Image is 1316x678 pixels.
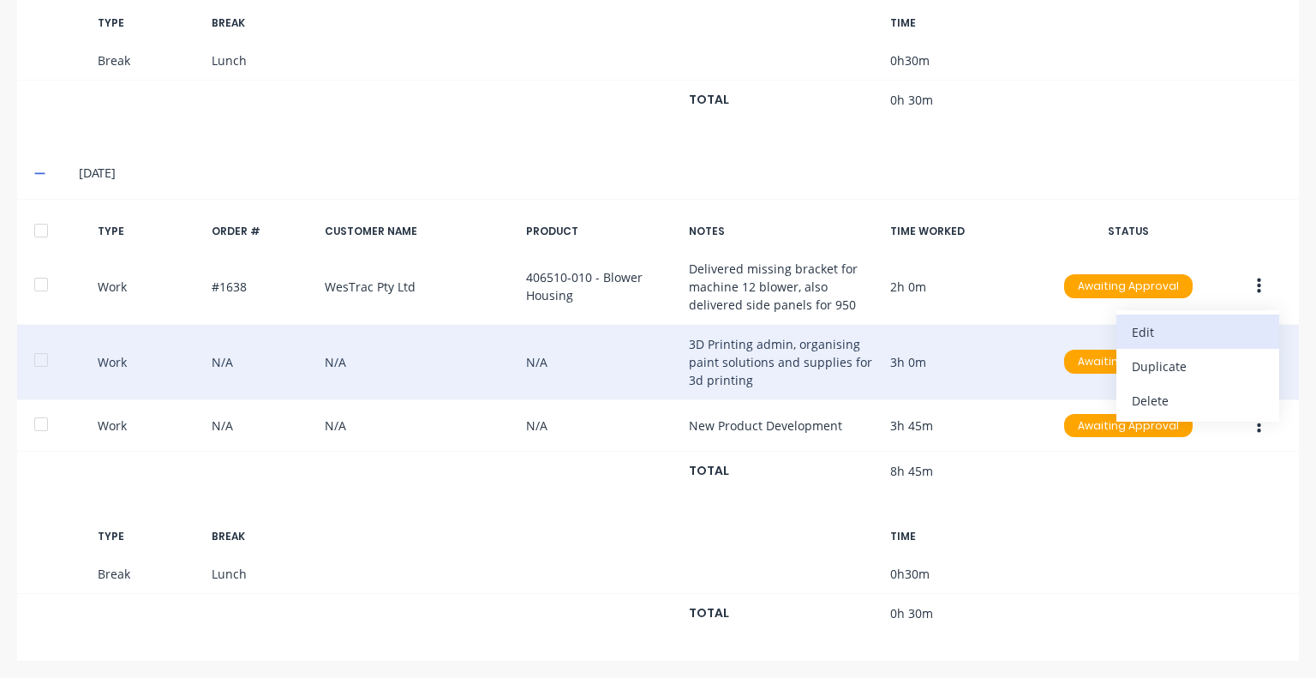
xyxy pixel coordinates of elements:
[1053,224,1203,239] div: STATUS
[1132,354,1264,379] div: Duplicate
[1064,414,1193,438] div: Awaiting Approval
[890,15,1040,31] div: TIME
[98,224,197,239] div: TYPE
[98,15,197,31] div: TYPE
[1064,274,1193,298] div: Awaiting Approval
[212,224,311,239] div: ORDER #
[212,529,311,544] div: BREAK
[325,224,511,239] div: CUSTOMER NAME
[890,224,1040,239] div: TIME WORKED
[1132,388,1264,413] div: Delete
[526,224,676,239] div: PRODUCT
[1132,320,1264,345] div: Edit
[79,164,1282,183] div: [DATE]
[212,15,311,31] div: BREAK
[1064,350,1193,374] div: Awaiting Approval
[689,224,876,239] div: NOTES
[890,529,1040,544] div: TIME
[98,529,197,544] div: TYPE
